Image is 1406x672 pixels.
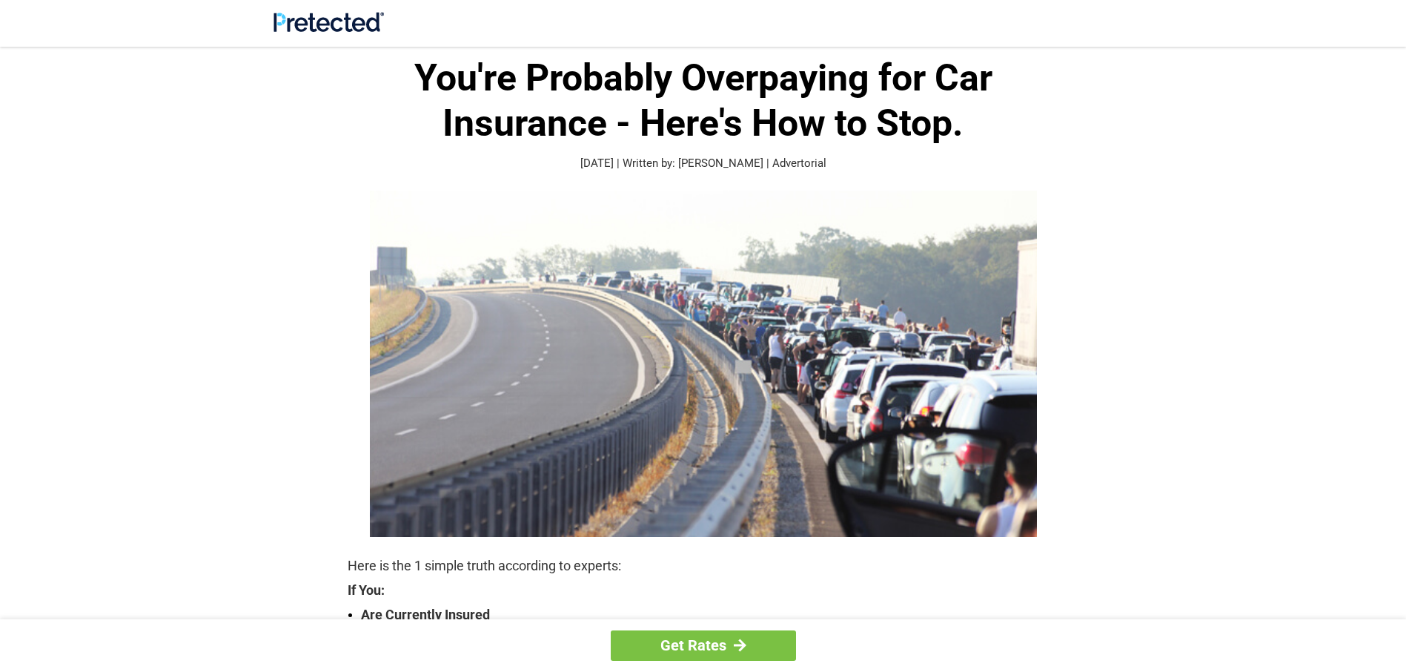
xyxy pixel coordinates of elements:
strong: If You: [348,584,1059,597]
p: [DATE] | Written by: [PERSON_NAME] | Advertorial [348,155,1059,172]
h1: You're Probably Overpaying for Car Insurance - Here's How to Stop. [348,56,1059,146]
strong: Are Currently Insured [361,605,1059,625]
a: Get Rates [611,630,796,661]
a: Site Logo [273,21,384,35]
img: Site Logo [273,12,384,32]
p: Here is the 1 simple truth according to experts: [348,556,1059,576]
